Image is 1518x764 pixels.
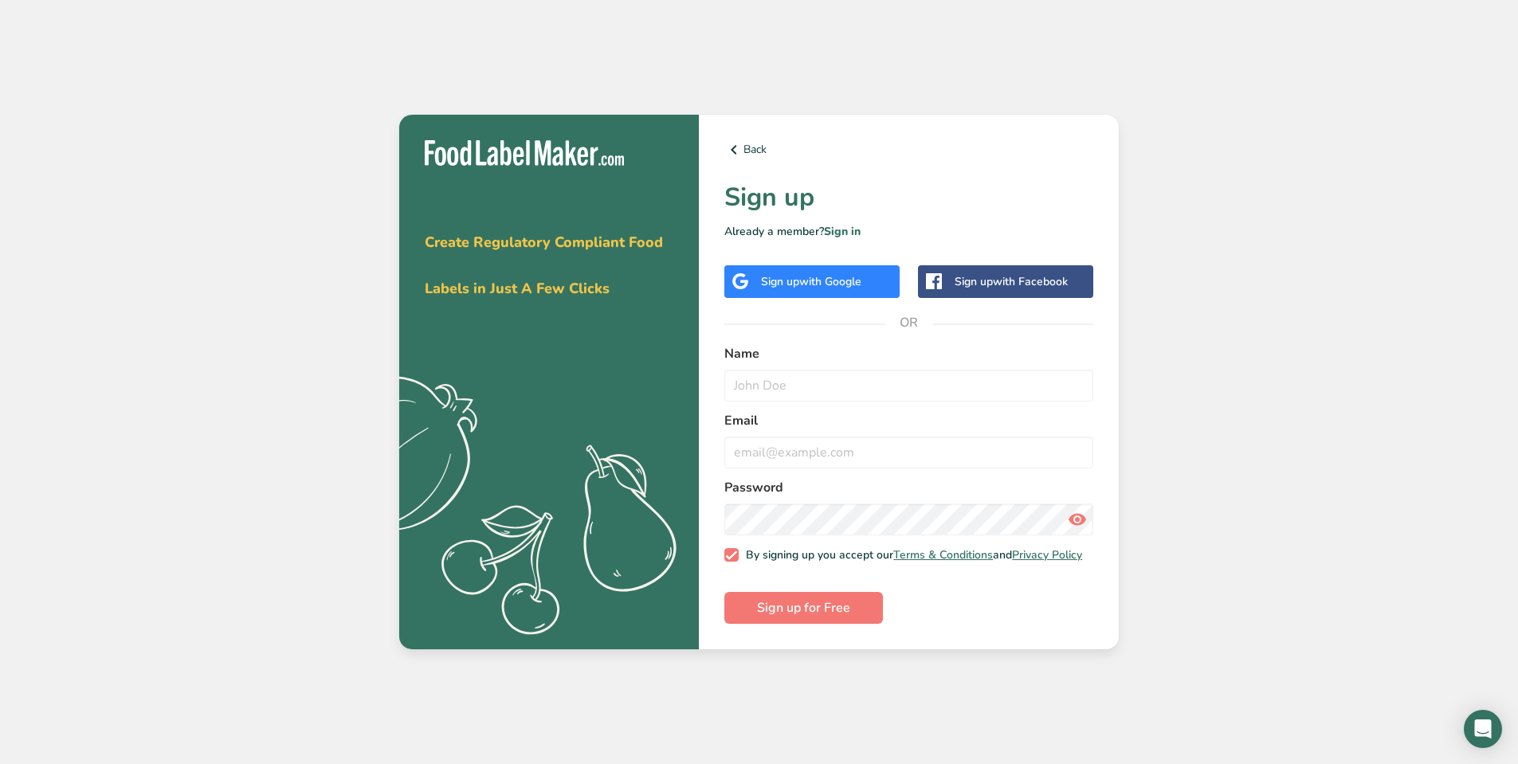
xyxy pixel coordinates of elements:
div: Sign up [955,273,1068,290]
button: Sign up for Free [724,592,883,624]
span: with Google [799,274,861,289]
span: OR [885,299,933,347]
label: Name [724,344,1093,363]
span: By signing up you accept our and [739,548,1083,562]
a: Privacy Policy [1012,547,1082,562]
div: Sign up [761,273,861,290]
span: Create Regulatory Compliant Food Labels in Just A Few Clicks [425,233,663,298]
input: email@example.com [724,437,1093,468]
p: Already a member? [724,223,1093,240]
h1: Sign up [724,178,1093,217]
a: Terms & Conditions [893,547,993,562]
label: Email [724,411,1093,430]
input: John Doe [724,370,1093,402]
span: with Facebook [993,274,1068,289]
label: Password [724,478,1093,497]
img: Food Label Maker [425,140,624,167]
a: Sign in [824,224,861,239]
div: Open Intercom Messenger [1464,710,1502,748]
span: Sign up for Free [757,598,850,617]
a: Back [724,140,1093,159]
